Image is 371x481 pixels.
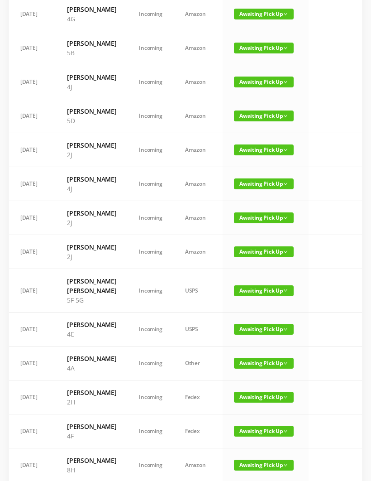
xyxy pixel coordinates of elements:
[67,106,116,116] h6: [PERSON_NAME]
[67,354,116,363] h6: [PERSON_NAME]
[67,422,116,431] h6: [PERSON_NAME]
[174,31,223,65] td: Amazon
[174,99,223,133] td: Amazon
[234,358,294,369] span: Awaiting Pick Up
[234,324,294,335] span: Awaiting Pick Up
[283,216,288,220] i: icon: down
[174,235,223,269] td: Amazon
[67,218,116,227] p: 2J
[234,392,294,403] span: Awaiting Pick Up
[67,242,116,252] h6: [PERSON_NAME]
[283,12,288,16] i: icon: down
[234,460,294,471] span: Awaiting Pick Up
[128,269,174,313] td: Incoming
[67,208,116,218] h6: [PERSON_NAME]
[67,363,116,373] p: 4A
[67,329,116,339] p: 4E
[128,346,174,380] td: Incoming
[67,397,116,407] p: 2H
[67,320,116,329] h6: [PERSON_NAME]
[67,431,116,441] p: 4F
[67,14,116,24] p: 4G
[174,269,223,313] td: USPS
[9,65,56,99] td: [DATE]
[9,414,56,448] td: [DATE]
[128,235,174,269] td: Incoming
[283,148,288,152] i: icon: down
[67,184,116,193] p: 4J
[234,246,294,257] span: Awaiting Pick Up
[9,99,56,133] td: [DATE]
[283,182,288,186] i: icon: down
[174,414,223,448] td: Fedex
[234,178,294,189] span: Awaiting Pick Up
[9,269,56,313] td: [DATE]
[9,31,56,65] td: [DATE]
[67,72,116,82] h6: [PERSON_NAME]
[283,80,288,84] i: icon: down
[174,313,223,346] td: USPS
[67,295,116,305] p: 5F-5G
[283,327,288,332] i: icon: down
[234,426,294,437] span: Awaiting Pick Up
[283,463,288,467] i: icon: down
[283,46,288,50] i: icon: down
[67,82,116,91] p: 4J
[174,346,223,380] td: Other
[234,144,294,155] span: Awaiting Pick Up
[174,133,223,167] td: Amazon
[67,150,116,159] p: 2J
[174,65,223,99] td: Amazon
[67,140,116,150] h6: [PERSON_NAME]
[234,285,294,296] span: Awaiting Pick Up
[128,201,174,235] td: Incoming
[9,133,56,167] td: [DATE]
[283,361,288,366] i: icon: down
[67,48,116,58] p: 5B
[234,212,294,223] span: Awaiting Pick Up
[283,250,288,254] i: icon: down
[67,174,116,184] h6: [PERSON_NAME]
[128,31,174,65] td: Incoming
[128,99,174,133] td: Incoming
[9,201,56,235] td: [DATE]
[67,465,116,475] p: 8H
[67,5,116,14] h6: [PERSON_NAME]
[174,380,223,414] td: Fedex
[128,380,174,414] td: Incoming
[128,313,174,346] td: Incoming
[67,252,116,261] p: 2J
[128,414,174,448] td: Incoming
[67,38,116,48] h6: [PERSON_NAME]
[67,456,116,465] h6: [PERSON_NAME]
[283,429,288,433] i: icon: down
[67,276,116,295] h6: [PERSON_NAME] [PERSON_NAME]
[234,77,294,87] span: Awaiting Pick Up
[234,9,294,19] span: Awaiting Pick Up
[283,288,288,293] i: icon: down
[9,380,56,414] td: [DATE]
[9,313,56,346] td: [DATE]
[283,114,288,118] i: icon: down
[67,388,116,397] h6: [PERSON_NAME]
[174,167,223,201] td: Amazon
[9,235,56,269] td: [DATE]
[67,116,116,125] p: 5D
[9,346,56,380] td: [DATE]
[128,167,174,201] td: Incoming
[174,201,223,235] td: Amazon
[9,167,56,201] td: [DATE]
[234,111,294,121] span: Awaiting Pick Up
[128,65,174,99] td: Incoming
[234,43,294,53] span: Awaiting Pick Up
[128,133,174,167] td: Incoming
[283,395,288,399] i: icon: down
